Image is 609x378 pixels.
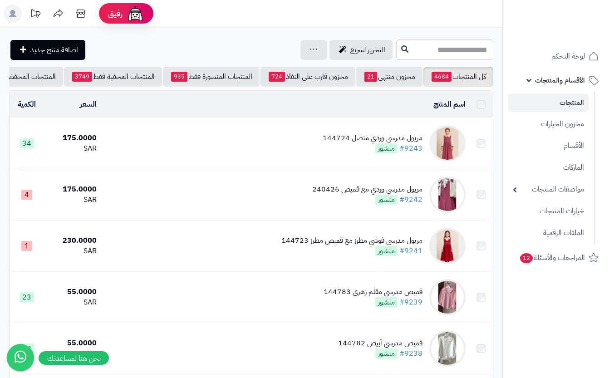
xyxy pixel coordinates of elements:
span: اضافة منتج جديد [30,44,78,55]
span: منشور [375,143,398,153]
a: تحديثات المنصة [24,5,47,25]
a: التحرير لسريع [329,40,393,60]
a: كل المنتجات4684 [423,67,493,87]
span: منشور [375,297,398,307]
span: 12 [520,253,533,264]
img: logo-2.png [547,7,600,26]
img: ai-face.png [126,5,144,23]
span: منشور [375,246,398,256]
div: 230.0000 [48,236,97,246]
a: الأقسام [508,136,589,156]
a: خيارات المنتجات [508,201,589,221]
img: مريول مدرسي فوشي مطرز مع قميص مطرز 144723 [429,228,466,264]
div: مريول مدرسي وردي متصل 144724 [323,133,422,143]
a: المنتجات [508,93,589,112]
a: #9239 [399,297,422,308]
a: لوحة التحكم [508,45,604,67]
div: SAR [48,297,97,308]
a: مخزون منتهي21 [356,67,422,87]
span: لوحة التحكم [551,50,585,63]
a: #9243 [399,143,422,154]
span: التحرير لسريع [350,44,385,55]
a: مخزون قارب على النفاذ724 [260,67,355,87]
a: مواصفات المنتجات [508,180,589,199]
span: منشور [375,349,398,358]
a: المراجعات والأسئلة12 [508,247,604,269]
div: 55.0000 [48,287,97,297]
a: المنتجات المخفية فقط3749 [64,67,162,87]
img: قميص مدرسي مقلم زهري 144783 [429,279,466,315]
span: 4684 [432,72,452,82]
div: قميص مدرسي أبيض 144782 [338,338,422,349]
span: 1 [21,241,32,251]
span: 4 [21,190,32,200]
a: اسم المنتج [433,99,466,110]
div: مريول مدرسي فوشي مطرز مع قميص مطرز 144723 [281,236,422,246]
a: الماركات [508,158,589,177]
span: 23 [20,292,34,302]
span: 12 [20,344,34,353]
a: الكمية [18,99,36,110]
span: 3749 [72,72,92,82]
span: رفيق [108,8,123,19]
span: منشور [375,195,398,205]
span: الأقسام والمنتجات [535,74,585,87]
img: مريول مدرسي وردي متصل 144724 [429,125,466,162]
div: SAR [48,246,97,256]
div: 175.0000 [48,184,97,195]
span: 724 [269,72,285,82]
span: 34 [20,138,34,148]
a: #9238 [399,348,422,359]
span: المراجعات والأسئلة [519,251,585,264]
div: 55.0000 [48,338,97,349]
div: SAR [48,143,97,154]
span: 935 [171,72,187,82]
a: الملفات الرقمية [508,223,589,243]
img: قميص مدرسي أبيض 144782 [429,330,466,367]
img: مريول مدرسي وردي مع قميص 240426 [429,177,466,213]
div: مريول مدرسي وردي مع قميص 240426 [312,184,422,195]
div: 175.0000 [48,133,97,143]
div: SAR [48,349,97,359]
a: السعر [80,99,97,110]
div: SAR [48,195,97,205]
a: اضافة منتج جديد [10,40,85,60]
span: 21 [364,72,377,82]
a: مخزون الخيارات [508,114,589,134]
a: #9241 [399,245,422,256]
a: #9242 [399,194,422,205]
a: المنتجات المنشورة فقط935 [163,67,260,87]
div: قميص مدرسي مقلم زهري 144783 [324,287,422,297]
